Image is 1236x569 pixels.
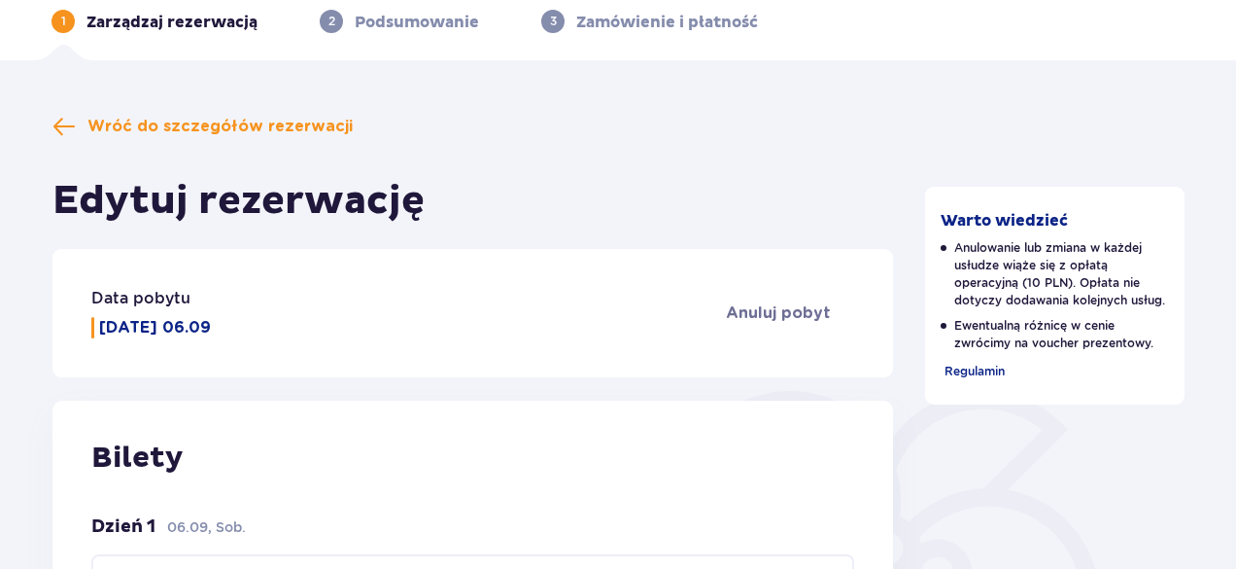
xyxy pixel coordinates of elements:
[550,13,557,30] p: 3
[328,13,335,30] p: 2
[941,239,1170,309] p: Anulowanie lub zmiana w każdej usłudze wiąże się z opłatą operacyjną (10 PLN). Opłata nie dotyczy...
[87,116,353,137] span: Wróć do szczegółów rezerwacji
[86,12,257,33] p: Zarządzaj rezerwacją
[91,516,155,539] p: Dzień 1
[726,302,831,324] span: Anuluj pobyt
[355,12,479,33] p: Podsumowanie
[576,12,758,33] p: Zamówienie i płatność
[941,317,1170,352] p: Ewentualną różnicę w cenie zwrócimy na voucher prezentowy.
[61,13,66,30] p: 1
[726,302,854,324] a: Anuluj pobyt
[52,177,425,226] h1: Edytuj rezerwację
[944,364,1005,378] span: Regulamin
[941,360,1005,381] a: Regulamin
[167,517,246,537] p: 06.09, Sob.
[91,288,190,309] p: Data pobytu
[91,440,854,477] p: Bilety
[52,115,353,138] a: Wróć do szczegółów rezerwacji
[941,210,1068,231] p: Warto wiedzieć
[99,317,211,338] p: [DATE] 06.09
